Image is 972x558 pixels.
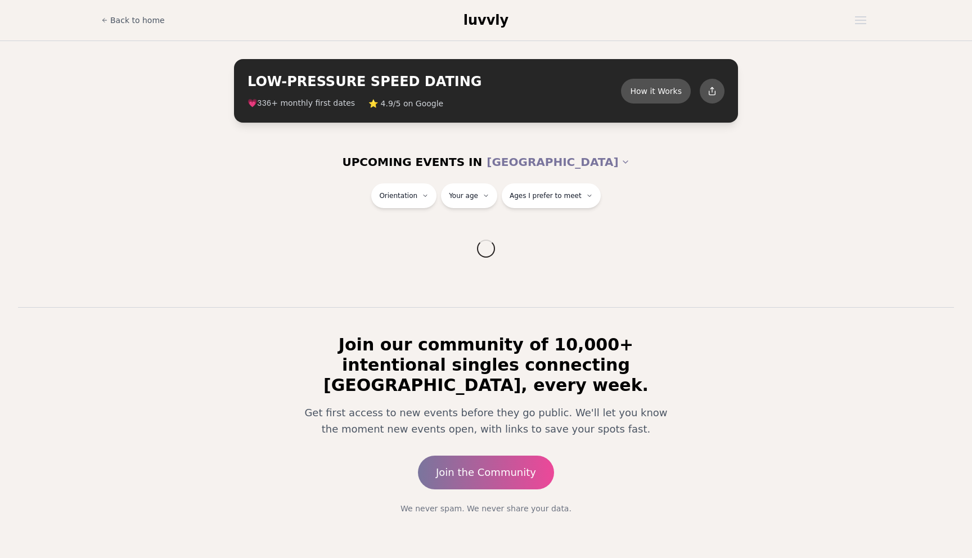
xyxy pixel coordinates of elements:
p: Get first access to new events before they go public. We'll let you know the moment new events op... [297,404,675,438]
span: 💗 + monthly first dates [247,97,355,109]
a: luvvly [463,11,508,29]
span: UPCOMING EVENTS IN [342,154,482,170]
h2: Join our community of 10,000+ intentional singles connecting [GEOGRAPHIC_DATA], every week. [288,335,684,395]
span: Ages I prefer to meet [510,191,582,200]
button: Open menu [850,12,871,29]
span: ⭐ 4.9/5 on Google [368,98,443,109]
a: Join the Community [418,456,554,489]
button: Ages I prefer to meet [502,183,601,208]
span: Back to home [110,15,165,26]
button: How it Works [621,79,691,103]
button: Your age [441,183,497,208]
p: We never spam. We never share your data. [288,503,684,514]
h2: LOW-PRESSURE SPEED DATING [247,73,621,91]
button: [GEOGRAPHIC_DATA] [487,150,629,174]
span: luvvly [463,12,508,28]
span: Your age [449,191,478,200]
button: Orientation [371,183,436,208]
span: Orientation [379,191,417,200]
span: 336 [257,99,271,108]
a: Back to home [101,9,165,31]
